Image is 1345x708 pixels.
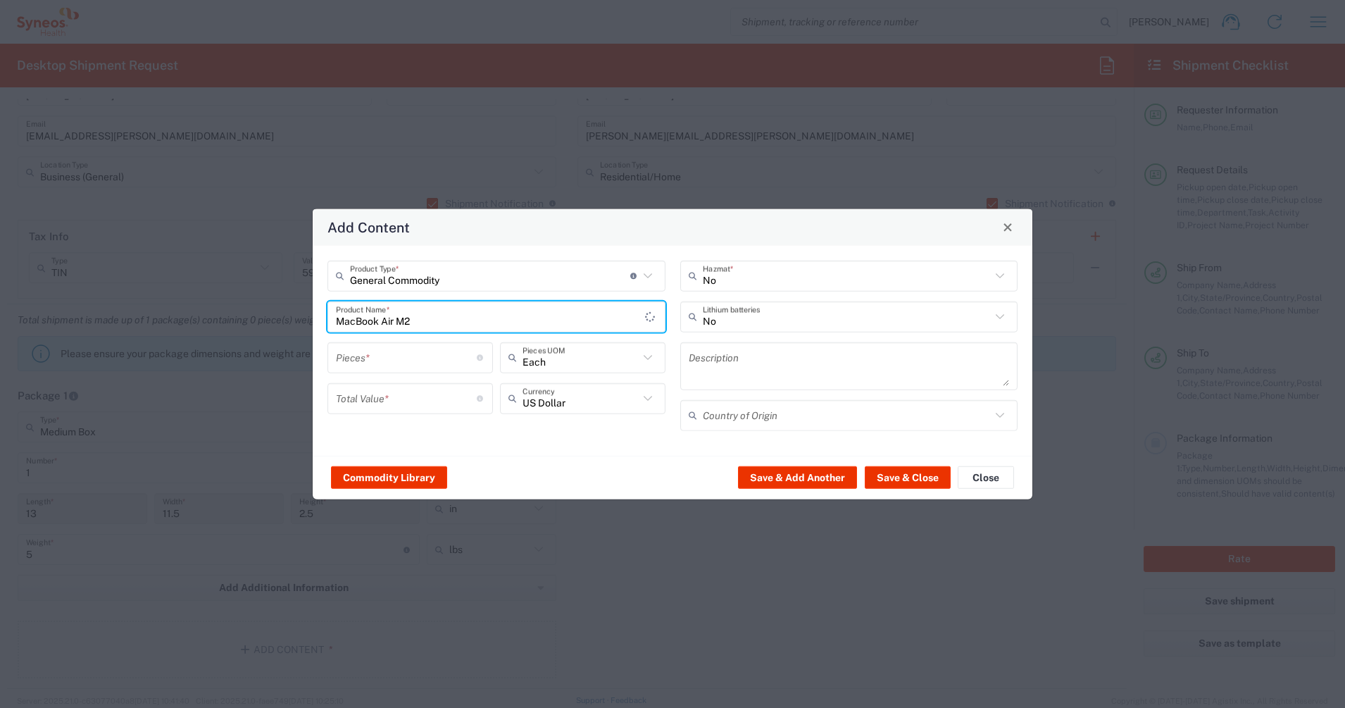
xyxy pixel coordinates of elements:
button: Close [958,466,1014,489]
button: Commodity Library [331,466,447,489]
h4: Add Content [327,217,410,237]
button: Save & Close [865,466,951,489]
button: Save & Add Another [738,466,857,489]
button: Close [998,217,1018,237]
